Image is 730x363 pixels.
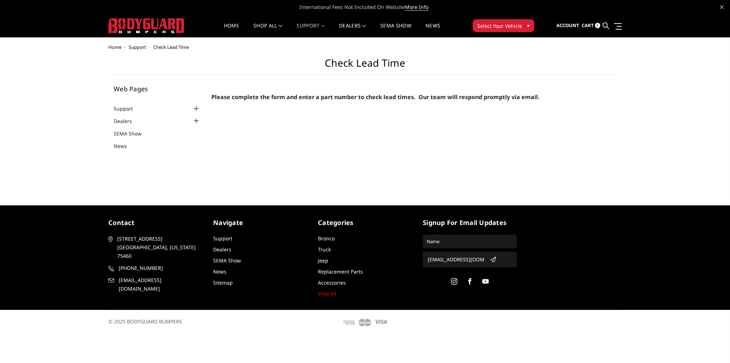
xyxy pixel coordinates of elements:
[213,246,231,253] a: Dealers
[556,16,579,35] a: Account
[213,279,233,286] a: Sitemap
[153,44,189,50] span: Check Lead Time
[114,117,141,125] a: Dealers
[213,235,232,242] a: Support
[425,254,487,265] input: Email
[108,218,202,227] h5: contact
[380,23,411,37] a: SEMA Show
[108,44,122,50] a: Home
[114,105,142,112] a: Support
[339,23,366,37] a: Dealers
[318,257,328,264] a: Jeep
[213,257,241,264] a: SEMA Show
[527,22,530,29] span: ▾
[119,264,201,272] span: [PHONE_NUMBER]
[108,18,185,33] img: BODYGUARD BUMPERS
[211,93,540,101] span: Please complete the form and enter a part number to check lead times. Our team will respond promp...
[224,23,239,37] a: Home
[213,218,307,227] h5: Navigate
[108,264,202,272] a: [PHONE_NUMBER]
[318,235,335,242] a: Bronco
[424,236,516,247] input: Name
[318,218,412,227] h5: Categories
[595,23,600,28] span: 0
[473,19,534,32] button: Select Your Vehicle
[108,57,622,75] h1: Check Lead Time
[318,290,336,297] a: View All
[426,23,440,37] a: News
[318,268,363,275] a: Replacement Parts
[423,218,517,227] h5: signup for email updates
[477,22,522,30] span: Select Your Vehicle
[108,276,202,293] a: [EMAIL_ADDRESS][DOMAIN_NAME]
[318,246,331,253] a: Truck
[117,235,200,260] span: [STREET_ADDRESS] [GEOGRAPHIC_DATA], [US_STATE] 75460
[556,22,579,29] span: Account
[114,142,136,150] a: News
[213,268,226,275] a: News
[114,86,201,92] h5: Web Pages
[129,44,146,50] a: Support
[297,23,325,37] a: Support
[318,279,346,286] a: Accessories
[119,276,201,293] span: [EMAIL_ADDRESS][DOMAIN_NAME]
[253,23,282,37] a: shop all
[582,16,600,35] a: Cart 0
[108,318,182,325] span: © 2025 BODYGUARD BUMPERS
[114,130,150,137] a: SEMA Show
[582,22,594,29] span: Cart
[405,4,428,11] a: More Info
